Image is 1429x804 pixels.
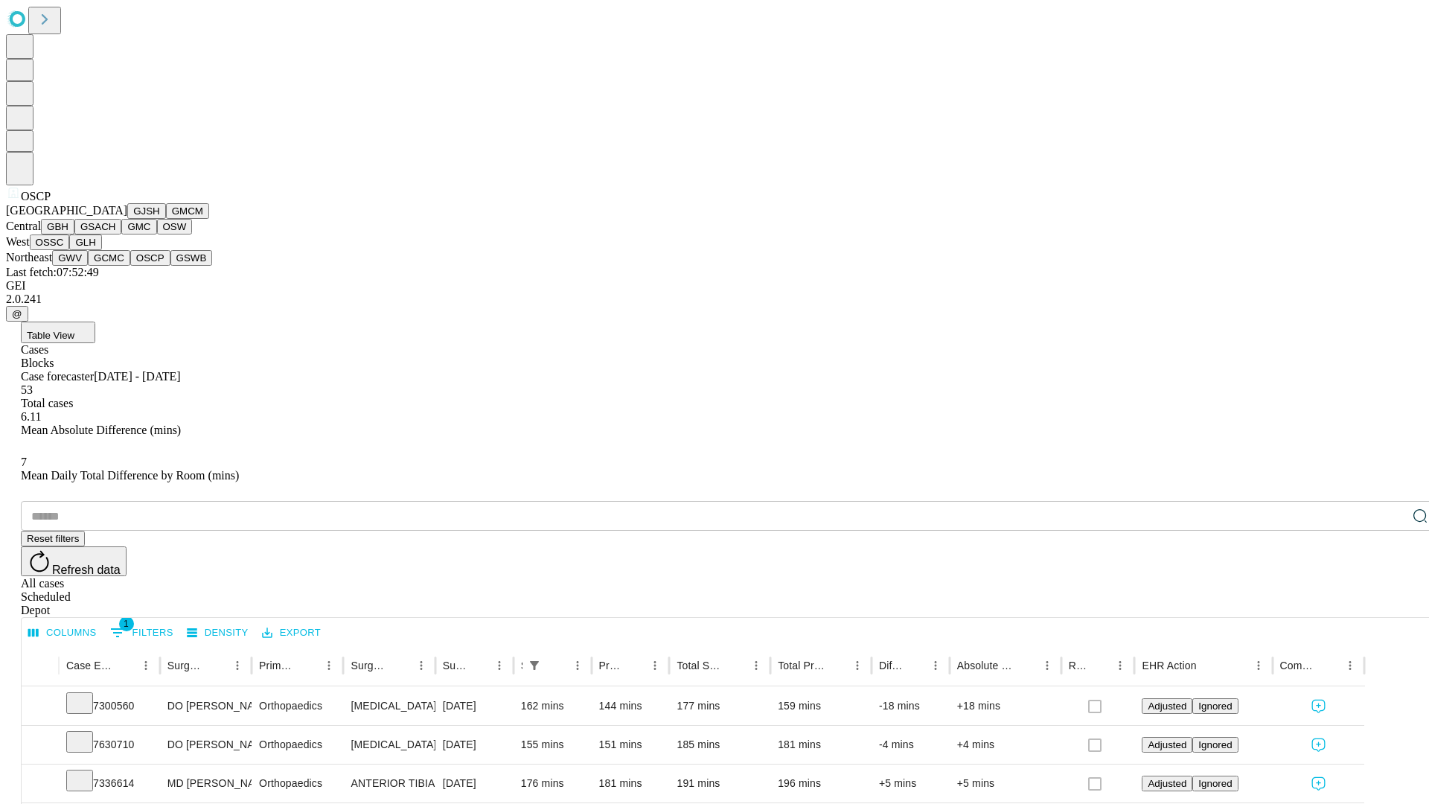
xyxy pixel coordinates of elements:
[259,687,336,725] div: Orthopaedics
[677,660,723,671] div: Total Scheduled Duration
[6,266,99,278] span: Last fetch: 07:52:49
[21,424,181,436] span: Mean Absolute Difference (mins)
[259,765,336,803] div: Orthopaedics
[1110,655,1131,676] button: Menu
[778,726,864,764] div: 181 mins
[599,687,662,725] div: 144 mins
[21,410,41,423] span: 6.11
[1142,660,1196,671] div: EHR Action
[524,655,545,676] div: 1 active filter
[1148,778,1186,789] span: Adjusted
[443,687,506,725] div: [DATE]
[106,621,177,645] button: Show filters
[167,765,244,803] div: MD [PERSON_NAME] Iv [PERSON_NAME]
[957,660,1014,671] div: Absolute Difference
[1280,660,1317,671] div: Comments
[567,655,588,676] button: Menu
[489,655,510,676] button: Menu
[351,765,427,803] div: ANTERIOR TIBIAL TUBERCLEPLASTY
[6,220,41,232] span: Central
[6,279,1423,293] div: GEI
[258,622,325,645] button: Export
[25,622,100,645] button: Select columns
[6,235,30,248] span: West
[170,250,213,266] button: GSWB
[6,293,1423,306] div: 2.0.241
[904,655,925,676] button: Sort
[66,687,153,725] div: 7300560
[443,765,506,803] div: [DATE]
[1148,739,1186,750] span: Adjusted
[879,765,942,803] div: +5 mins
[778,660,825,671] div: Total Predicted Duration
[21,370,94,383] span: Case forecaster
[1192,698,1238,714] button: Ignored
[1248,655,1269,676] button: Menu
[1340,655,1361,676] button: Menu
[21,469,239,482] span: Mean Daily Total Difference by Room (mins)
[21,190,51,202] span: OSCP
[1037,655,1058,676] button: Menu
[29,771,51,797] button: Expand
[1198,655,1219,676] button: Sort
[27,533,79,544] span: Reset filters
[6,204,127,217] span: [GEOGRAPHIC_DATA]
[1198,701,1232,712] span: Ignored
[41,219,74,234] button: GBH
[21,456,27,468] span: 7
[167,726,244,764] div: DO [PERSON_NAME] [PERSON_NAME] Do
[411,655,432,676] button: Menu
[12,308,22,319] span: @
[521,660,522,671] div: Scheduled In Room Duration
[443,726,506,764] div: [DATE]
[746,655,767,676] button: Menu
[6,306,28,322] button: @
[166,203,209,219] button: GMCM
[957,765,1054,803] div: +5 mins
[27,330,74,341] span: Table View
[677,765,763,803] div: 191 mins
[135,655,156,676] button: Menu
[66,660,113,671] div: Case Epic Id
[645,655,665,676] button: Menu
[115,655,135,676] button: Sort
[227,655,248,676] button: Menu
[443,660,467,671] div: Surgery Date
[351,687,427,725] div: [MEDICAL_DATA] W/ LABRAL REPAIR
[94,370,180,383] span: [DATE] - [DATE]
[30,234,70,250] button: OSSC
[957,726,1054,764] div: +4 mins
[351,660,388,671] div: Surgery Name
[21,322,95,343] button: Table View
[468,655,489,676] button: Sort
[6,251,52,264] span: Northeast
[677,687,763,725] div: 177 mins
[319,655,339,676] button: Menu
[925,655,946,676] button: Menu
[599,660,623,671] div: Predicted In Room Duration
[130,250,170,266] button: OSCP
[546,655,567,676] button: Sort
[1142,776,1192,791] button: Adjusted
[1319,655,1340,676] button: Sort
[121,219,156,234] button: GMC
[21,531,85,546] button: Reset filters
[1016,655,1037,676] button: Sort
[206,655,227,676] button: Sort
[778,765,864,803] div: 196 mins
[778,687,864,725] div: 159 mins
[69,234,101,250] button: GLH
[21,397,73,409] span: Total cases
[167,660,205,671] div: Surgeon Name
[74,219,121,234] button: GSACH
[29,694,51,720] button: Expand
[879,726,942,764] div: -4 mins
[1192,737,1238,753] button: Ignored
[1198,778,1232,789] span: Ignored
[847,655,868,676] button: Menu
[677,726,763,764] div: 185 mins
[1192,776,1238,791] button: Ignored
[599,726,662,764] div: 151 mins
[259,726,336,764] div: Orthopaedics
[1142,698,1192,714] button: Adjusted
